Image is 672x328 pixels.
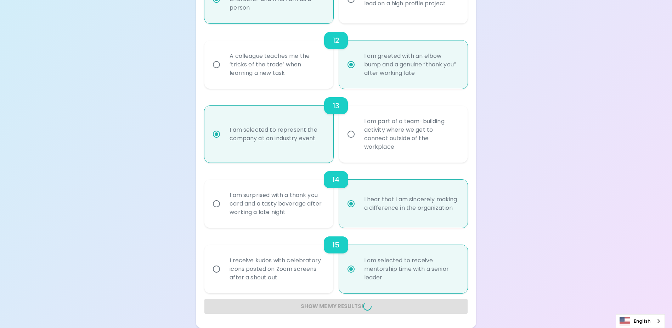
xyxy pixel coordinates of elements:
[332,239,339,251] h6: 15
[224,117,329,151] div: I am selected to represent the company at an industry event
[204,163,467,228] div: choice-group-check
[224,182,329,225] div: I am surprised with a thank you card and a tasty beverage after working a late night
[332,174,339,185] h6: 14
[224,248,329,290] div: I receive kudos with celebratory icons posted on Zoom screens after a shout out
[616,315,665,328] a: English
[224,43,329,86] div: A colleague teaches me the ‘tricks of the trade’ when learning a new task
[358,43,464,86] div: I am greeted with an elbow bump and a genuine “thank you” after working late
[616,314,665,328] div: Language
[333,100,339,111] h6: 13
[204,23,467,89] div: choice-group-check
[616,314,665,328] aside: Language selected: English
[358,248,464,290] div: I am selected to receive mentorship time with a senior leader
[204,228,467,293] div: choice-group-check
[358,109,464,160] div: I am part of a team-building activity where we get to connect outside of the workplace
[358,187,464,221] div: I hear that I am sincerely making a difference in the organization
[333,35,339,46] h6: 12
[204,89,467,163] div: choice-group-check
